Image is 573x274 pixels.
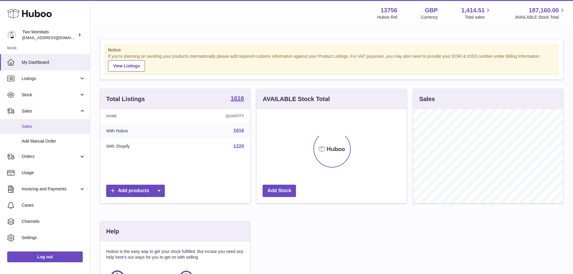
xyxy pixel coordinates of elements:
[419,95,435,103] h3: Sales
[22,235,85,241] span: Settings
[231,95,244,103] a: 1616
[461,6,485,14] span: 1,414.51
[22,186,79,192] span: Invoicing and Payments
[231,95,244,101] strong: 1616
[22,154,79,159] span: Orders
[100,109,181,123] th: Name
[7,251,83,262] a: Log out
[461,6,492,20] a: 1,414.51 Total sales
[22,76,79,82] span: Listings
[100,139,181,154] td: With Shopify
[106,185,165,197] a: Add products
[106,95,145,103] h3: Total Listings
[108,54,555,72] div: If you're planning on sending your products internationally please add required customs informati...
[22,138,85,144] span: Add Manual Order
[22,60,85,65] span: My Dashboard
[22,29,76,41] div: Two Wombats
[22,108,79,114] span: Sales
[22,92,79,98] span: Stock
[425,6,438,14] strong: GBP
[106,249,244,260] p: Huboo is the easy way to get your stock fulfilled. But incase you need any help here's our ways f...
[106,227,119,236] h3: Help
[515,6,566,20] a: 187,160.00 AVAILABLE Stock Total
[100,123,181,139] td: With Huboo
[22,170,85,176] span: Usage
[263,95,330,103] h3: AVAILABLE Stock Total
[233,144,244,149] a: 1220
[181,109,250,123] th: Quantity
[22,219,85,224] span: Channels
[515,14,566,20] span: AVAILABLE Stock Total
[108,60,145,72] a: View Listings
[22,124,85,129] span: Sales
[22,35,88,40] span: [EMAIL_ADDRESS][DOMAIN_NAME]
[7,30,16,39] img: internalAdmin-13756@internal.huboo.com
[233,128,244,133] a: 1616
[108,47,555,53] strong: Notice
[529,6,559,14] span: 187,160.00
[22,202,85,208] span: Cases
[421,14,438,20] div: Currency
[465,14,491,20] span: Total sales
[263,185,296,197] a: Add Stock
[380,6,397,14] strong: 13756
[377,14,397,20] div: Huboo Ref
